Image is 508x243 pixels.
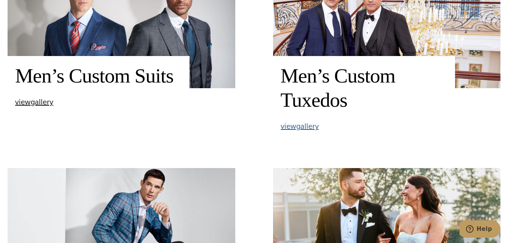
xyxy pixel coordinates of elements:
iframe: Opens a widget where you can chat to one of our agents [460,220,500,239]
a: viewgallery [281,122,319,130]
a: viewgallery [15,98,53,106]
h2: Men’s Custom Suits [15,64,182,88]
span: view gallery [281,120,319,132]
h2: Men’s Custom Tuxedos [281,64,447,112]
span: view gallery [15,96,53,107]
